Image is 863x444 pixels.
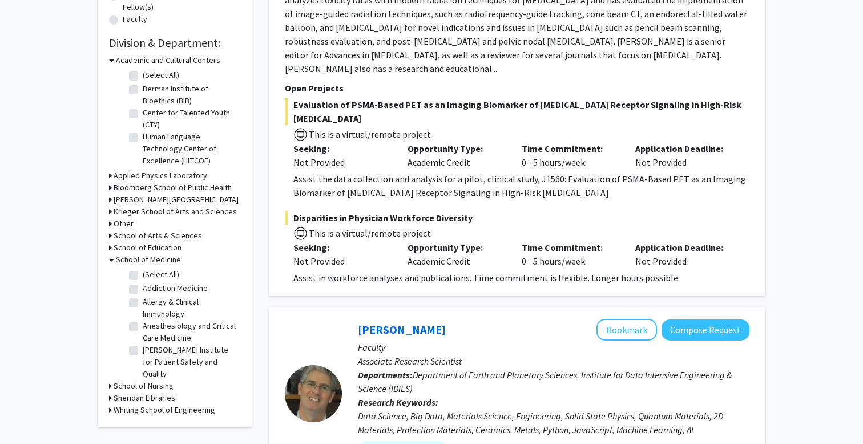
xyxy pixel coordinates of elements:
iframe: Chat [9,393,49,435]
label: Addiction Medicine [143,282,208,294]
h3: Other [114,218,134,230]
span: Evaluation of PSMA-Based PET as an Imaging Biomarker of [MEDICAL_DATA] Receptor Signaling in High... [285,98,749,125]
p: Opportunity Type: [408,241,505,254]
h3: [PERSON_NAME][GEOGRAPHIC_DATA] [114,194,239,206]
h3: Bloomberg School of Public Health [114,182,232,194]
button: Add David Elbert to Bookmarks [596,319,657,341]
p: Seeking: [293,142,390,155]
label: (Select All) [143,69,179,81]
p: Associate Research Scientist [358,354,749,368]
label: (Select All) [143,269,179,281]
div: Academic Credit [399,241,513,268]
p: Application Deadline: [635,241,732,254]
div: 0 - 5 hours/week [513,142,627,169]
div: Not Provided [293,155,390,169]
p: Opportunity Type: [408,142,505,155]
label: Allergy & Clinical Immunology [143,296,237,320]
p: Application Deadline: [635,142,732,155]
p: Faculty [358,341,749,354]
h3: School of Education [114,242,182,254]
h3: Academic and Cultural Centers [116,54,220,66]
div: Assist in workforce analyses and publications. Time commitment is flexible. Longer hours possible. [293,271,749,285]
div: Not Provided [293,254,390,268]
p: Open Projects [285,81,749,95]
p: Time Commitment: [522,142,619,155]
h3: Applied Physics Laboratory [114,170,207,182]
div: Academic Credit [399,142,513,169]
div: Data Science, Big Data, Materials Science, Engineering, Solid State Physics, Quantum Materials, 2... [358,409,749,437]
label: Human Language Technology Center of Excellence (HLTCOE) [143,131,237,167]
span: This is a virtual/remote project [308,129,431,140]
label: [PERSON_NAME] Institute for Patient Safety and Quality [143,344,237,380]
h3: Krieger School of Arts and Sciences [114,206,237,218]
h3: Whiting School of Engineering [114,404,215,416]
div: Assist the data collection and analysis for a pilot, clinical study, J1560: Evaluation of PSMA-Ba... [293,172,749,199]
label: Faculty [123,13,147,25]
span: Department of Earth and Planetary Sciences, Institute for Data Intensive Engineering & Science (I... [358,369,732,394]
label: Berman Institute of Bioethics (BIB) [143,83,237,107]
span: Disparities in Physician Workforce Diversity [285,211,749,225]
h3: School of Medicine [116,254,181,266]
h2: Division & Department: [109,36,240,50]
div: Not Provided [627,241,741,268]
a: [PERSON_NAME] [358,322,446,337]
label: Anesthesiology and Critical Care Medicine [143,320,237,344]
div: 0 - 5 hours/week [513,241,627,268]
b: Research Keywords: [358,397,438,408]
h3: School of Arts & Sciences [114,230,202,242]
p: Seeking: [293,241,390,254]
button: Compose Request to David Elbert [662,319,749,341]
label: Center for Talented Youth (CTY) [143,107,237,131]
div: Not Provided [627,142,741,169]
h3: School of Nursing [114,380,174,392]
h3: Sheridan Libraries [114,392,175,404]
p: Time Commitment: [522,241,619,254]
b: Departments: [358,369,413,381]
span: This is a virtual/remote project [308,227,431,239]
